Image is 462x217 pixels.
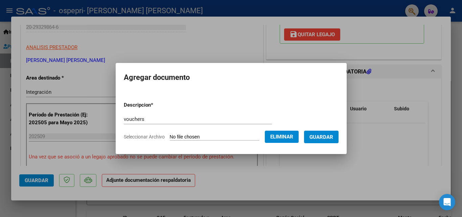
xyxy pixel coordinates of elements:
span: Eliminar [270,134,293,140]
p: Descripcion [124,101,188,109]
span: Seleccionar Archivo [124,134,165,139]
button: Eliminar [265,131,299,143]
span: Guardar [309,134,333,140]
h2: Agregar documento [124,71,339,84]
button: Guardar [304,131,339,143]
div: Open Intercom Messenger [439,194,455,210]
